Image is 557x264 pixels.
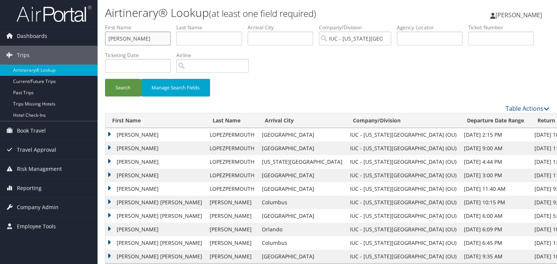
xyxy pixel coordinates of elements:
td: IUC - [US_STATE][GEOGRAPHIC_DATA] (OU) [346,182,460,196]
th: Departure Date Range: activate to sort column ascending [460,113,531,128]
td: [DATE] 3:00 PM [460,169,531,182]
td: [PERSON_NAME] [105,223,206,236]
label: Arrival City [248,24,319,31]
td: [DATE] 6:00 AM [460,209,531,223]
td: [PERSON_NAME] [206,223,258,236]
td: LOPEZPERMOUTH [206,182,258,196]
td: IUC - [US_STATE][GEOGRAPHIC_DATA] (OU) [346,128,460,142]
td: [DATE] 10:15 PM [460,196,531,209]
label: Airline [176,51,254,59]
td: [DATE] 11:40 AM [460,182,531,196]
td: [PERSON_NAME] [105,142,206,155]
label: Last Name [176,24,248,31]
td: Columbus [258,236,346,250]
span: Risk Management [17,160,62,178]
td: LOPEZPERMOUTH [206,155,258,169]
td: [GEOGRAPHIC_DATA] [258,209,346,223]
td: [PERSON_NAME] [PERSON_NAME] [105,250,206,263]
td: [PERSON_NAME] [PERSON_NAME] [105,209,206,223]
td: [PERSON_NAME] [PERSON_NAME] [105,236,206,250]
td: [PERSON_NAME] [206,250,258,263]
label: Company/Division [319,24,397,31]
label: First Name [105,24,176,31]
td: [PERSON_NAME] [206,209,258,223]
span: Reporting [17,179,42,198]
td: [PERSON_NAME] [206,236,258,250]
th: Arrival City: activate to sort column ascending [258,113,346,128]
span: [PERSON_NAME] [495,11,542,19]
td: IUC - [US_STATE][GEOGRAPHIC_DATA] (OU) [346,142,460,155]
label: Agency Locator [397,24,468,31]
td: [GEOGRAPHIC_DATA] [258,142,346,155]
td: [GEOGRAPHIC_DATA] [258,250,346,263]
h1: Airtinerary® Lookup [105,5,401,21]
td: IUC - [US_STATE][GEOGRAPHIC_DATA] (OU) [346,155,460,169]
span: Company Admin [17,198,59,217]
td: [DATE] 2:15 PM [460,128,531,142]
td: IUC - [US_STATE][GEOGRAPHIC_DATA] (OU) [346,209,460,223]
td: [PERSON_NAME] [105,128,206,142]
td: [DATE] 6:45 PM [460,236,531,250]
td: [GEOGRAPHIC_DATA] [258,169,346,182]
span: Book Travel [17,121,46,140]
small: (at least one field required) [209,7,316,20]
td: Orlando [258,223,346,236]
td: LOPEZPERMOUTH [206,128,258,142]
button: Search [105,79,141,97]
label: Ticket Number [468,24,539,31]
td: IUC - [US_STATE][GEOGRAPHIC_DATA] (OU) [346,223,460,236]
span: Travel Approval [17,140,56,159]
td: [DATE] 9:35 AM [460,250,531,263]
td: IUC - [US_STATE][GEOGRAPHIC_DATA] (OU) [346,196,460,209]
td: IUC - [US_STATE][GEOGRAPHIC_DATA] (OU) [346,250,460,263]
td: [PERSON_NAME] [PERSON_NAME] [105,196,206,209]
td: [GEOGRAPHIC_DATA] [258,128,346,142]
td: [US_STATE][GEOGRAPHIC_DATA] [258,155,346,169]
td: [PERSON_NAME] [206,196,258,209]
td: [PERSON_NAME] [105,155,206,169]
th: Company/Division [346,113,460,128]
td: IUC - [US_STATE][GEOGRAPHIC_DATA] (OU) [346,169,460,182]
a: [PERSON_NAME] [490,4,549,26]
td: LOPEZPERMOUTH [206,169,258,182]
td: IUC - [US_STATE][GEOGRAPHIC_DATA] (OU) [346,236,460,250]
a: Table Actions [506,104,549,113]
span: Trips [17,46,30,65]
td: Columbus [258,196,346,209]
td: [DATE] 6:09 PM [460,223,531,236]
td: [GEOGRAPHIC_DATA] [258,182,346,196]
td: [PERSON_NAME] [105,169,206,182]
span: Employee Tools [17,217,56,236]
span: Dashboards [17,27,47,45]
label: Ticketing Date [105,51,176,59]
td: LOPEZPERMOUTH [206,142,258,155]
td: [DATE] 4:44 PM [460,155,531,169]
td: [PERSON_NAME] [105,182,206,196]
th: Last Name: activate to sort column ascending [206,113,258,128]
td: [DATE] 9:00 AM [460,142,531,155]
img: airportal-logo.png [17,5,92,23]
button: Manage Search Fields [141,79,210,97]
th: First Name: activate to sort column ascending [105,113,206,128]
